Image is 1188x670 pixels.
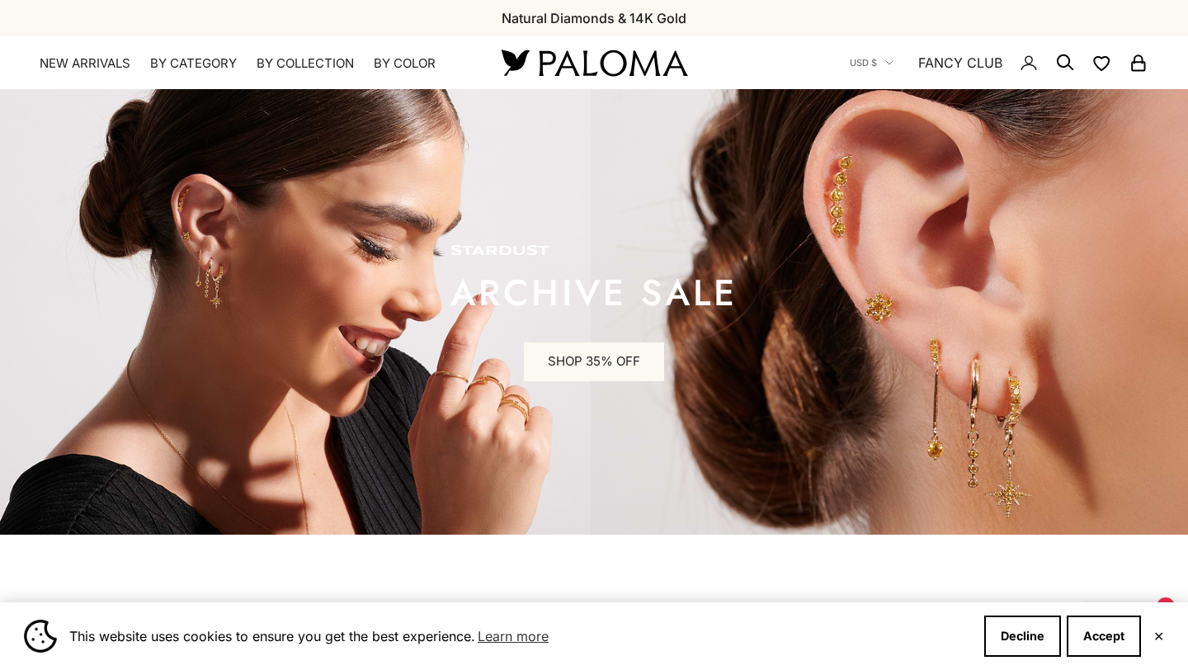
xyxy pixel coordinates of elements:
[850,55,877,70] span: USD $
[40,55,130,72] a: NEW ARRIVALS
[475,624,551,649] a: Learn more
[24,620,57,653] img: Cookie banner
[984,616,1061,657] button: Decline
[150,55,237,72] summary: By Category
[850,36,1148,89] nav: Secondary navigation
[1067,616,1141,657] button: Accept
[40,55,462,72] nav: Primary navigation
[850,55,893,70] button: USD $
[918,52,1002,73] a: FANCY CLUB
[524,342,664,382] a: SHOP 35% OFF
[257,55,354,72] summary: By Collection
[502,7,686,29] p: Natural Diamonds & 14K Gold
[1153,631,1164,641] button: Close
[450,243,738,260] p: STARDUST
[69,624,971,649] span: This website uses cookies to ensure you get the best experience.
[450,276,738,309] p: ARCHIVE SALE
[374,55,436,72] summary: By Color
